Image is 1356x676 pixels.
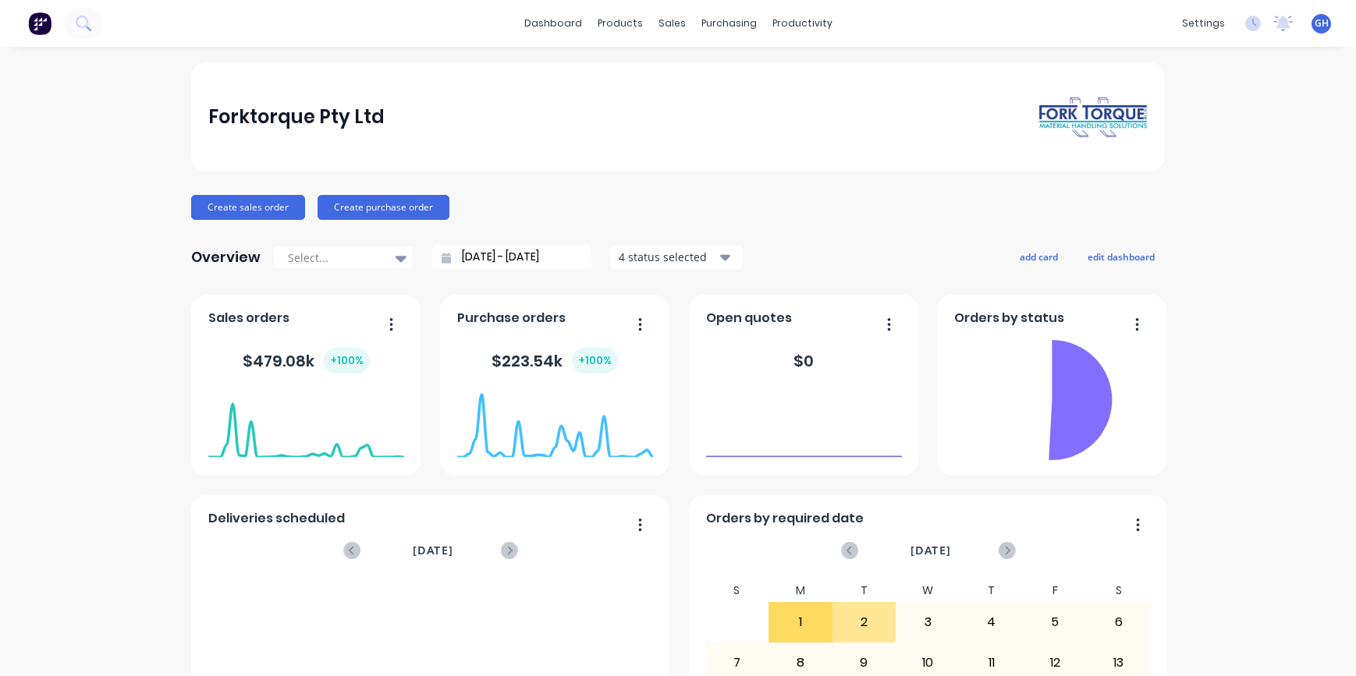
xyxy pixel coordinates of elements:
div: 6 [1088,603,1150,642]
img: Forktorque Pty Ltd [1038,96,1148,139]
div: settings [1174,12,1233,35]
div: + 100 % [324,348,370,373]
button: add card [1010,246,1068,267]
img: Factory [28,12,51,35]
div: W [896,579,960,602]
div: 2 [833,603,896,642]
span: [DATE] [413,542,453,559]
span: Purchase orders [457,309,566,327]
span: Orders by status [954,309,1064,327]
div: $ 0 [793,349,814,373]
div: S [1087,579,1151,602]
div: 4 status selected [619,249,717,265]
div: M [769,579,832,602]
button: 4 status selected [610,246,743,269]
div: $ 479.08k [243,348,370,373]
div: products [590,12,651,35]
button: Create purchase order [318,195,449,220]
div: T [832,579,896,602]
div: $ 223.54k [492,348,618,373]
div: + 100 % [572,348,618,373]
span: GH [1315,16,1329,30]
button: Create sales order [191,195,305,220]
span: Deliveries scheduled [208,509,345,528]
div: productivity [765,12,840,35]
div: Forktorque Pty Ltd [208,101,385,133]
span: Orders by required date [706,509,864,528]
a: dashboard [516,12,590,35]
span: [DATE] [911,542,951,559]
span: Open quotes [706,309,792,327]
div: F [1023,579,1087,602]
div: sales [651,12,694,35]
div: Overview [191,242,261,273]
span: Sales orders [208,309,289,327]
div: 4 [960,603,1023,642]
div: S [705,579,769,602]
div: 5 [1024,603,1086,642]
button: edit dashboard [1077,246,1165,267]
div: 3 [896,603,959,642]
div: purchasing [694,12,765,35]
div: 1 [769,603,832,642]
div: T [960,579,1024,602]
